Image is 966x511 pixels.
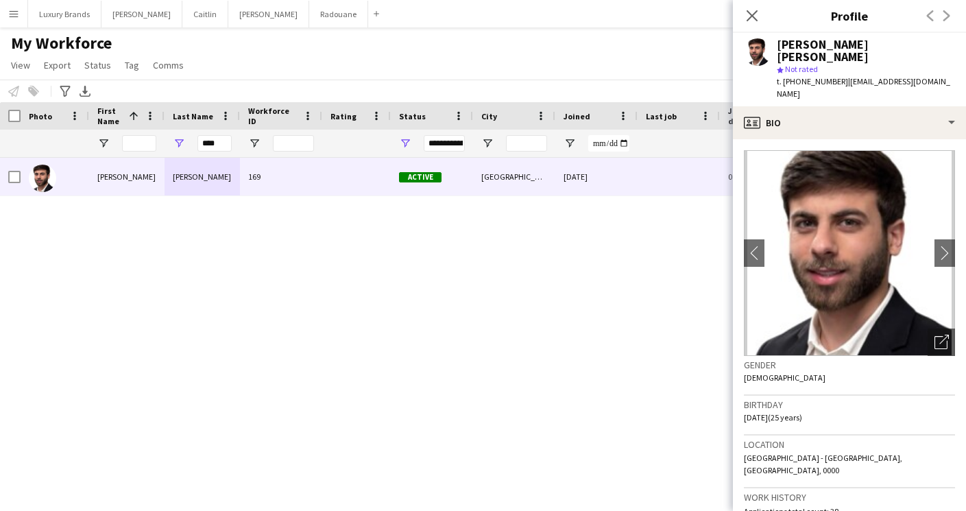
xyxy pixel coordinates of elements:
span: Last Name [173,111,213,121]
input: First Name Filter Input [122,135,156,152]
span: Last job [646,111,677,121]
div: [GEOGRAPHIC_DATA] [473,158,555,195]
input: Workforce ID Filter Input [273,135,314,152]
button: [PERSON_NAME] [228,1,309,27]
img: Crew avatar or photo [744,150,955,356]
span: View [11,59,30,71]
div: [PERSON_NAME] [89,158,165,195]
span: Not rated [785,64,818,74]
a: View [5,56,36,74]
span: First Name [97,106,123,126]
a: Tag [119,56,145,74]
span: Comms [153,59,184,71]
span: City [481,111,497,121]
span: [GEOGRAPHIC_DATA] - [GEOGRAPHIC_DATA], [GEOGRAPHIC_DATA], 0000 [744,453,902,475]
span: Status [399,111,426,121]
button: Open Filter Menu [248,137,261,150]
h3: Profile [733,7,966,25]
span: Jobs (last 90 days) [728,106,784,126]
div: [PERSON_NAME] [PERSON_NAME] [777,38,955,63]
button: Open Filter Menu [399,137,411,150]
div: Open photos pop-in [928,329,955,356]
button: Open Filter Menu [97,137,110,150]
span: Workforce ID [248,106,298,126]
button: Caitlin [182,1,228,27]
button: Open Filter Menu [481,137,494,150]
a: Export [38,56,76,74]
button: Luxury Brands [28,1,101,27]
span: Joined [564,111,590,121]
h3: Work history [744,491,955,503]
span: My Workforce [11,33,112,54]
div: Bio [733,106,966,139]
div: [DATE] [555,158,638,195]
h3: Location [744,438,955,451]
input: Last Name Filter Input [197,135,232,152]
span: Active [399,172,442,182]
button: Radouane [309,1,368,27]
span: [DATE] (25 years) [744,412,802,423]
span: t. [PHONE_NUMBER] [777,76,848,86]
app-action-btn: Advanced filters [57,83,73,99]
span: Tag [125,59,139,71]
input: Joined Filter Input [588,135,629,152]
input: City Filter Input [506,135,547,152]
button: Open Filter Menu [173,137,185,150]
span: Status [84,59,111,71]
span: Export [44,59,71,71]
app-action-btn: Export XLSX [77,83,93,99]
button: Open Filter Menu [564,137,576,150]
span: Photo [29,111,52,121]
span: [DEMOGRAPHIC_DATA] [744,372,825,383]
img: Mahmoud Abu sabbah [29,165,56,192]
h3: Gender [744,359,955,371]
span: | [EMAIL_ADDRESS][DOMAIN_NAME] [777,76,950,99]
div: [PERSON_NAME] [165,158,240,195]
div: 0 [720,158,809,195]
a: Comms [147,56,189,74]
h3: Birthday [744,399,955,411]
span: Rating [330,111,357,121]
a: Status [79,56,117,74]
button: [PERSON_NAME] [101,1,182,27]
div: 169 [240,158,322,195]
